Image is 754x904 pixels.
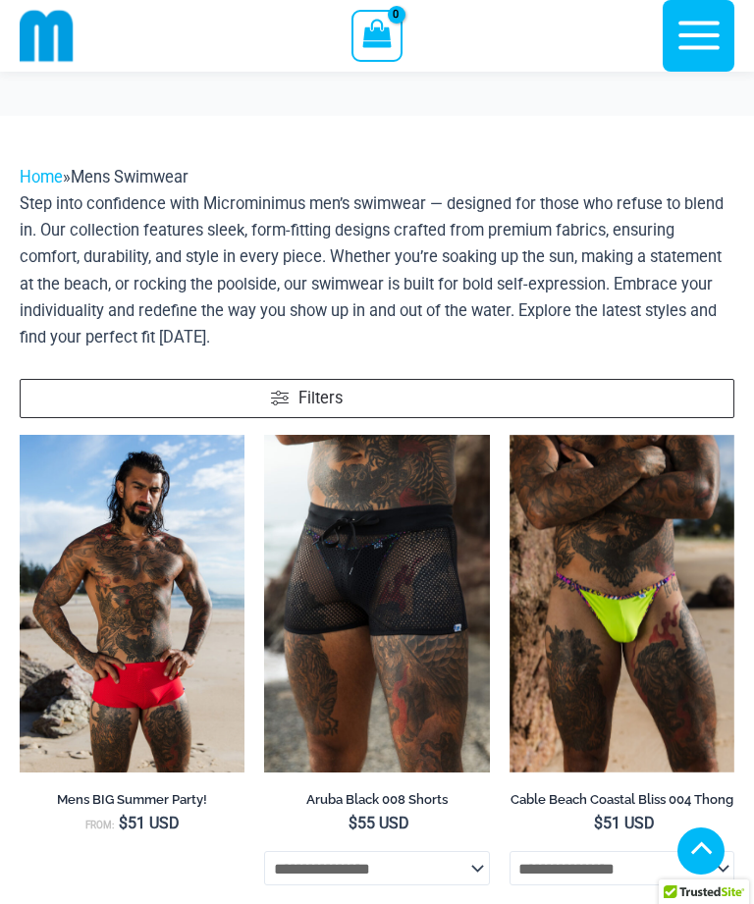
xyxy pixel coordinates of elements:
[20,379,734,419] a: Filters
[349,814,357,832] span: $
[20,791,244,808] h2: Mens BIG Summer Party!
[119,814,128,832] span: $
[594,814,655,832] bdi: 51 USD
[510,435,734,772] img: Cable Beach Coastal Bliss 004 Thong 04
[20,168,188,186] span: »
[264,435,489,772] img: Aruba Black 008 Shorts 01
[264,791,489,815] a: Aruba Black 008 Shorts
[298,387,343,411] span: Filters
[20,9,74,63] img: cropped mm emblem
[20,791,244,815] a: Mens BIG Summer Party!
[20,435,244,772] img: Bondi Red Spot 007 Trunks 06
[264,435,489,772] a: Aruba Black 008 Shorts 01Aruba Black 008 Shorts 02Aruba Black 008 Shorts 02
[349,814,409,832] bdi: 55 USD
[71,168,188,186] span: Mens Swimwear
[510,435,734,772] a: Cable Beach Coastal Bliss 004 Thong 04Cable Beach Coastal Bliss 004 Thong 05Cable Beach Coastal B...
[510,791,734,808] h2: Cable Beach Coastal Bliss 004 Thong
[510,791,734,815] a: Cable Beach Coastal Bliss 004 Thong
[351,10,402,61] a: View Shopping Cart, empty
[20,435,244,772] a: Bondi Red Spot 007 Trunks 06Bondi Red Spot 007 Trunks 11Bondi Red Spot 007 Trunks 11
[85,820,114,830] span: From:
[264,791,489,808] h2: Aruba Black 008 Shorts
[20,168,63,186] a: Home
[594,814,603,832] span: $
[119,814,180,832] bdi: 51 USD
[20,190,734,350] p: Step into confidence with Microminimus men’s swimwear — designed for those who refuse to blend in...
